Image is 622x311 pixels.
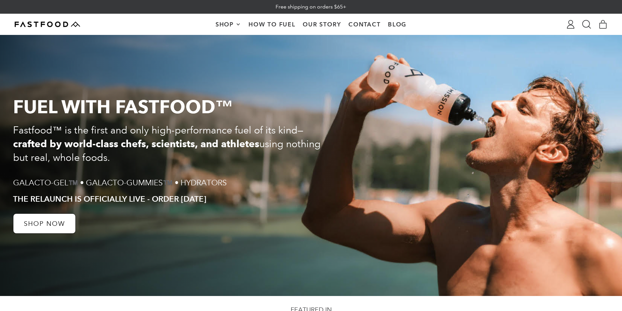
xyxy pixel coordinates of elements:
[13,97,330,117] p: Fuel with Fastfood™
[13,178,227,188] p: Galacto-Gel™️ • Galacto-Gummies™️ • Hydrators
[13,194,206,204] p: The RELAUNCH IS OFFICIALLY LIVE - ORDER [DATE]
[245,14,299,35] a: How To Fuel
[215,22,235,27] span: Shop
[13,123,330,164] p: Fastfood™ is the first and only high-performance fuel of its kind— using nothing but real, whole ...
[345,14,384,35] a: Contact
[299,14,345,35] a: Our Story
[384,14,410,35] a: Blog
[15,22,80,27] img: Fastfood
[212,14,245,35] button: Shop
[13,213,76,234] a: SHOP NOW
[24,220,65,227] p: SHOP NOW
[13,138,259,150] strong: crafted by world-class chefs, scientists, and athletes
